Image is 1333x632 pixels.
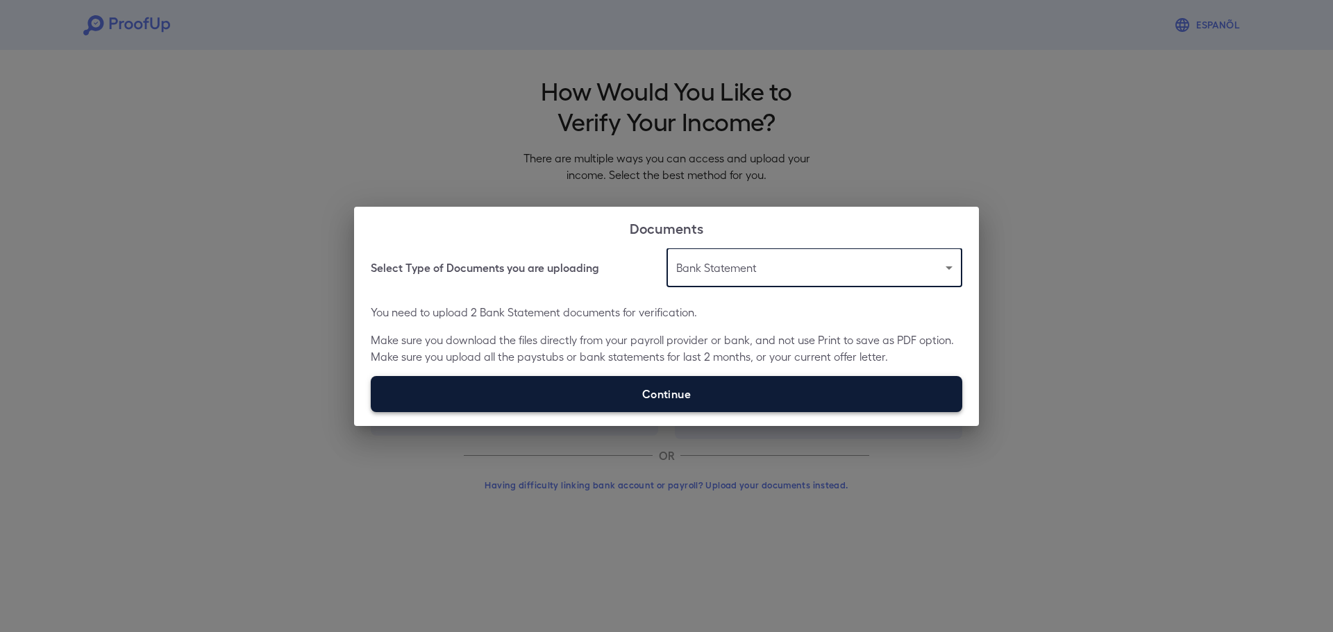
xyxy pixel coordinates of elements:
p: You need to upload 2 Bank Statement documents for verification. [371,304,962,321]
h6: Select Type of Documents you are uploading [371,259,599,276]
label: Continue [371,376,962,412]
h2: Documents [354,207,979,248]
div: Bank Statement [666,248,962,287]
p: Make sure you download the files directly from your payroll provider or bank, and not use Print t... [371,332,962,365]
